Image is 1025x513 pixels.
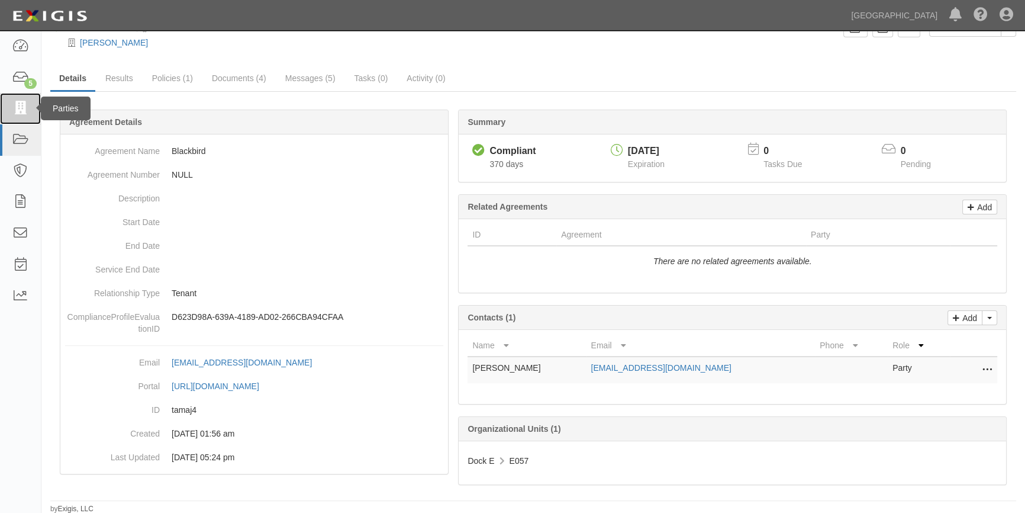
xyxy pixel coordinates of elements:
[509,456,528,466] span: E057
[24,78,37,89] div: 5
[69,117,142,127] b: Agreement Details
[468,424,560,434] b: Organizational Units (1)
[172,311,443,323] p: D623D98A-639A-4189-AD02-266CBA94CFAA
[468,456,494,466] span: Dock E
[65,281,443,305] dd: Tenant
[468,117,505,127] b: Summary
[172,357,312,368] div: [EMAIL_ADDRESS][DOMAIN_NAME]
[468,313,515,322] b: Contacts (1)
[172,358,325,367] a: [EMAIL_ADDRESS][DOMAIN_NAME]
[815,335,888,357] th: Phone
[41,97,91,120] div: Parties
[947,310,982,325] a: Add
[65,234,160,252] dt: End Date
[132,21,147,33] i: 1 scheduled workflow
[489,159,523,169] span: Since 09/26/2024
[556,224,806,246] th: Agreement
[888,357,950,383] td: Party
[58,505,94,513] a: Exigis, LLC
[489,145,536,158] div: Compliant
[901,145,946,158] p: 0
[65,445,160,463] dt: Last Updated
[763,145,817,158] p: 0
[143,66,202,90] a: Policies (1)
[974,8,988,23] i: Help Center - Complianz
[628,159,665,169] span: Expiration
[65,258,160,275] dt: Service End Date
[65,422,443,445] dd: [DATE] 01:56 am
[959,311,977,325] p: Add
[763,159,802,169] span: Tasks Due
[65,281,160,299] dt: Relationship Type
[65,351,160,368] dt: Email
[96,66,142,90] a: Results
[888,335,950,357] th: Role
[65,187,160,204] dt: Description
[974,200,992,214] p: Add
[276,66,344,90] a: Messages (5)
[806,224,950,246] th: Party
[50,20,63,33] i: Compliant
[80,38,148,47] a: [PERSON_NAME]
[65,139,443,163] dd: Blackbird
[65,210,160,228] dt: Start Date
[398,66,454,90] a: Activity (0)
[65,374,160,392] dt: Portal
[962,200,997,214] a: Add
[468,224,556,246] th: ID
[172,381,272,391] a: [URL][DOMAIN_NAME]
[65,445,443,469] dd: [DATE] 05:24 pm
[586,335,816,357] th: Email
[50,66,95,92] a: Details
[65,139,160,157] dt: Agreement Name
[345,66,397,90] a: Tasks (0)
[653,256,812,266] i: There are no related agreements available.
[591,363,731,373] a: [EMAIL_ADDRESS][DOMAIN_NAME]
[628,145,665,158] div: [DATE]
[468,335,586,357] th: Name
[845,4,943,27] a: [GEOGRAPHIC_DATA]
[65,305,160,335] dt: ComplianceProfileEvaluationID
[472,145,485,157] i: Compliant
[468,357,586,383] td: [PERSON_NAME]
[203,66,275,90] a: Documents (4)
[65,398,160,416] dt: ID
[9,5,91,27] img: logo-5460c22ac91f19d4615b14bd174203de0afe785f0fc80cf4dbbc73dc1793850b.png
[901,159,931,169] span: Pending
[65,163,160,181] dt: Agreement Number
[65,398,443,422] dd: tamaj4
[65,163,443,187] dd: NULL
[468,202,547,211] b: Related Agreements
[65,422,160,440] dt: Created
